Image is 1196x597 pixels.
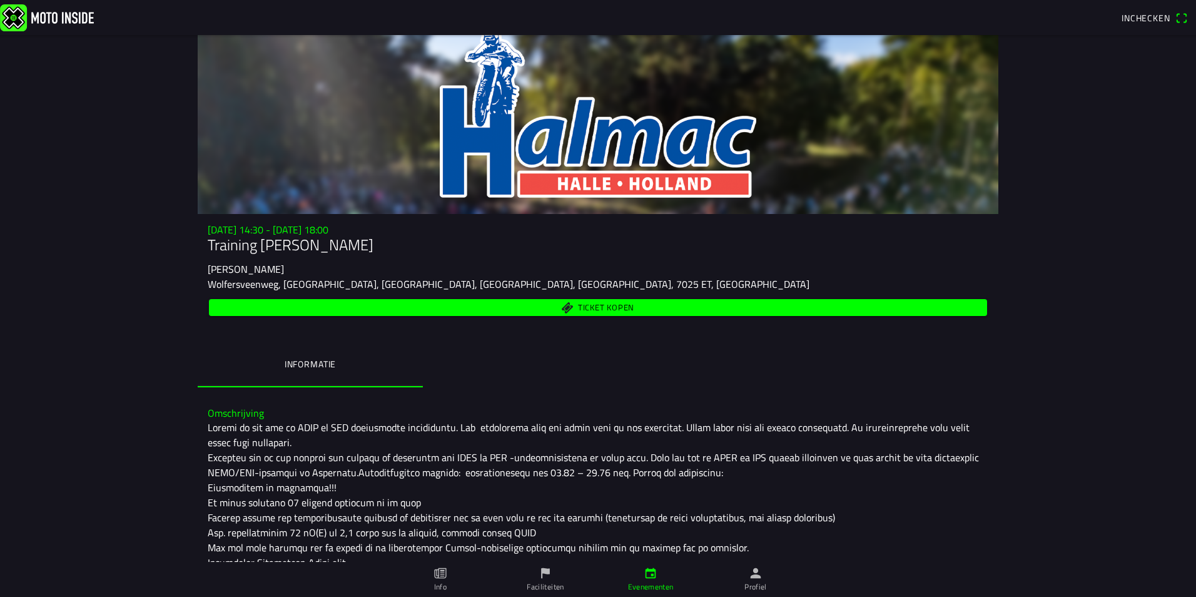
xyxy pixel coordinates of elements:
[208,236,988,254] h1: Training [PERSON_NAME]
[578,304,634,312] span: Ticket kopen
[628,581,674,593] ion-label: Evenementen
[539,566,552,580] ion-icon: flag
[744,581,767,593] ion-label: Profiel
[285,357,336,371] ion-label: Informatie
[208,277,809,292] ion-text: Wolfersveenweg, [GEOGRAPHIC_DATA], [GEOGRAPHIC_DATA], [GEOGRAPHIC_DATA], [GEOGRAPHIC_DATA], 7025 ...
[1122,11,1170,24] span: Inchecken
[208,224,988,236] h3: [DATE] 14:30 - [DATE] 18:00
[527,581,564,593] ion-label: Faciliteiten
[749,566,763,580] ion-icon: person
[1115,7,1193,28] a: Incheckenqr scanner
[208,407,988,419] h3: Omschrijving
[644,566,657,580] ion-icon: calendar
[208,262,284,277] ion-text: [PERSON_NAME]
[434,581,447,593] ion-label: Info
[433,566,447,580] ion-icon: paper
